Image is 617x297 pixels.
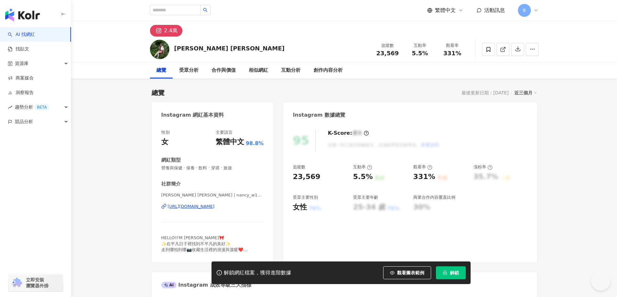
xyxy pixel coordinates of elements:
span: 5.5% [412,50,428,57]
div: 互動分析 [281,67,301,74]
div: 互動率 [353,164,372,170]
div: Instagram 成效等級三大指標 [161,281,251,289]
div: 追蹤數 [293,164,305,170]
button: 觀看圖表範例 [383,266,431,279]
div: 商業合作內容覆蓋比例 [413,195,455,200]
div: [PERSON_NAME] [PERSON_NAME] [174,44,285,52]
span: 98.8% [246,140,264,147]
button: 解鎖 [436,266,466,279]
a: [URL][DOMAIN_NAME] [161,204,264,209]
span: HELLO!I'M [PERSON_NAME]🎀 ✨在平凡日子裡找到不平凡的美好✨ 走到哪拍到哪📷收藏生活裡的浪漫與溫暖❤️ 最愛天空☁️咖啡與穿搭小日常👗 合作邀約可IG私訊或Email 📩[... [161,235,248,270]
span: 解鎖 [450,270,459,275]
span: 趨勢分析 [15,100,49,114]
span: 繁體中文 [435,7,456,14]
div: Instagram 數據總覽 [293,111,345,119]
button: 2.4萬 [150,25,182,37]
div: 合作與價值 [211,67,236,74]
div: 漲粉率 [474,164,493,170]
div: [URL][DOMAIN_NAME] [168,204,215,209]
span: 立即安裝 瀏覽器外掛 [26,277,49,289]
img: chrome extension [10,278,23,288]
a: 商案媒合 [8,75,34,81]
span: lock [443,270,447,275]
span: 競品分析 [15,114,33,129]
span: 資源庫 [15,56,29,71]
div: 繁體中文 [216,137,244,147]
div: 總覽 [156,67,166,74]
span: B [523,7,526,14]
div: 主要語言 [216,130,233,135]
div: 社群簡介 [161,181,181,187]
a: 找貼文 [8,46,29,52]
a: chrome extension立即安裝 瀏覽器外掛 [8,274,63,292]
span: 觀看圖表範例 [397,270,424,275]
div: BETA [34,104,49,111]
div: 追蹤數 [375,42,400,49]
div: 性別 [161,130,170,135]
div: 女 [161,137,168,147]
div: 受眾主要年齡 [353,195,378,200]
span: 營養與保健 · 保養 · 飲料 · 穿搭 · 旅遊 [161,165,264,171]
span: rise [8,105,12,110]
span: 23,569 [376,50,399,57]
div: AI [161,282,177,288]
div: 受眾主要性別 [293,195,318,200]
span: 331% [443,50,462,57]
div: 女性 [293,202,307,212]
div: 5.5% [353,172,373,182]
div: 互動率 [408,42,432,49]
div: 相似網紅 [249,67,268,74]
div: 網紅類型 [161,157,181,164]
span: 活動訊息 [484,7,505,13]
div: 總覽 [152,88,165,97]
div: 受眾分析 [179,67,199,74]
div: 解鎖網紅檔案，獲得進階數據 [224,270,291,276]
img: logo [5,8,40,21]
img: KOL Avatar [150,40,169,59]
span: search [203,8,208,12]
span: [PERSON_NAME] [PERSON_NAME] | nancy_w1230 [161,192,264,198]
div: 23,569 [293,172,320,182]
div: 觀看率 [413,164,432,170]
div: 近三個月 [514,89,537,97]
div: 觀看率 [440,42,465,49]
div: 331% [413,172,435,182]
div: Instagram 網紅基本資料 [161,111,224,119]
a: searchAI 找網紅 [8,31,35,38]
div: 創作內容分析 [314,67,343,74]
div: 最後更新日期：[DATE] [462,90,508,95]
div: K-Score : [328,130,369,137]
div: 2.4萬 [164,26,177,35]
a: 洞察報告 [8,90,34,96]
